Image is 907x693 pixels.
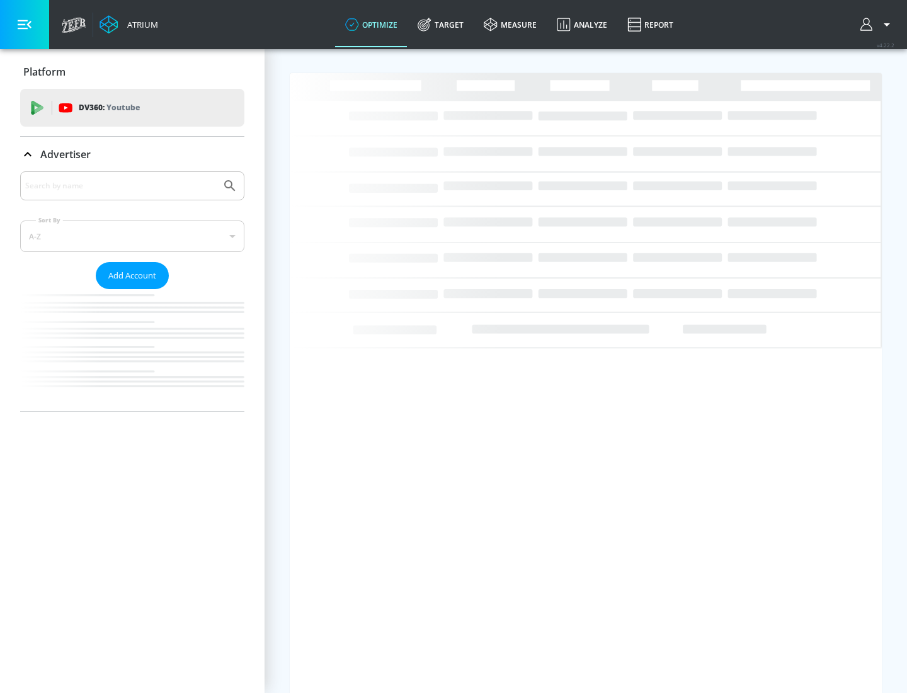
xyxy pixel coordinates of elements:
[20,89,244,127] div: DV360: Youtube
[23,65,66,79] p: Platform
[408,2,474,47] a: Target
[335,2,408,47] a: optimize
[20,137,244,172] div: Advertiser
[108,268,156,283] span: Add Account
[20,54,244,89] div: Platform
[96,262,169,289] button: Add Account
[877,42,894,49] span: v 4.22.2
[122,19,158,30] div: Atrium
[100,15,158,34] a: Atrium
[106,101,140,114] p: Youtube
[617,2,683,47] a: Report
[25,178,216,194] input: Search by name
[20,220,244,252] div: A-Z
[547,2,617,47] a: Analyze
[20,289,244,411] nav: list of Advertiser
[474,2,547,47] a: measure
[40,147,91,161] p: Advertiser
[36,216,63,224] label: Sort By
[79,101,140,115] p: DV360:
[20,171,244,411] div: Advertiser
